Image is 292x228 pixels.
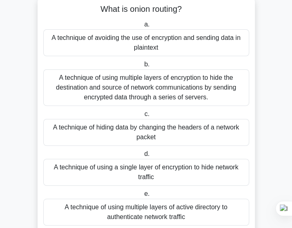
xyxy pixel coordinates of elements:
span: c. [145,110,149,117]
span: e. [144,190,149,197]
h5: What is onion routing? [42,4,250,15]
span: d. [144,150,149,157]
span: b. [144,61,149,68]
div: A technique of using multiple layers of encryption to hide the destination and source of network ... [43,69,249,106]
div: A technique of avoiding the use of encryption and sending data in plaintext [43,29,249,56]
div: A technique of using multiple layers of active directory to authenticate network traffic [43,199,249,226]
div: A technique of hiding data by changing the headers of a network packet [43,119,249,146]
div: A technique of using a single layer of encryption to hide network traffic [43,159,249,186]
span: a. [144,21,149,28]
